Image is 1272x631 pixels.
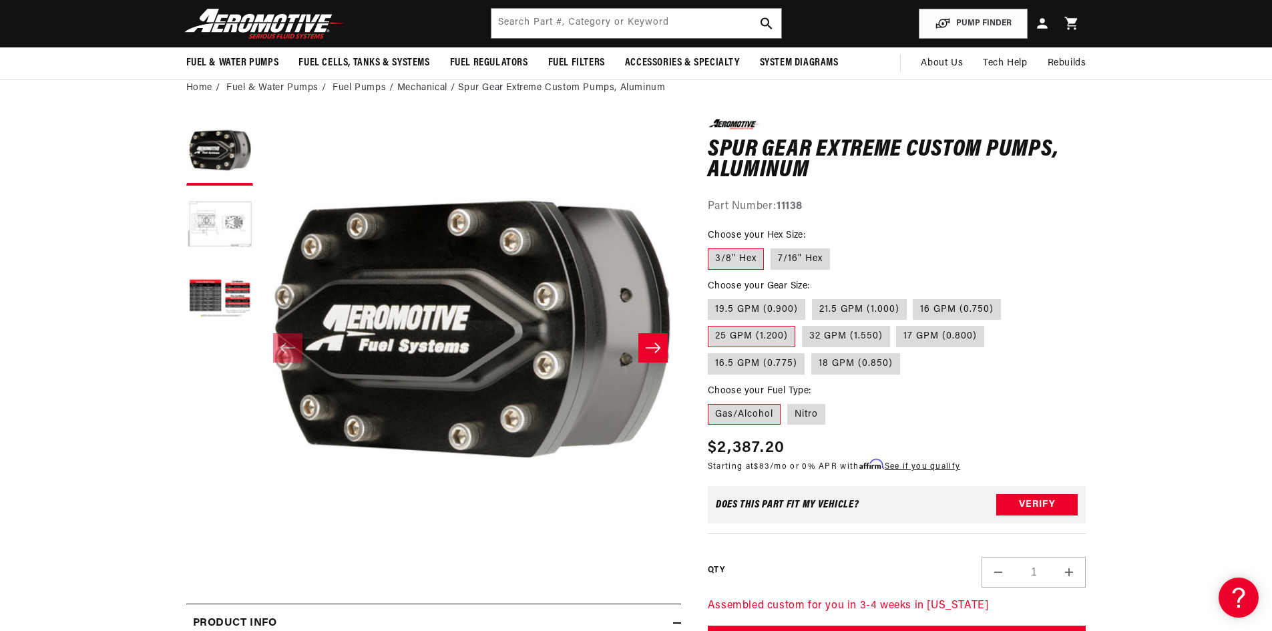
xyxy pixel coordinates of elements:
[181,8,348,39] img: Aeromotive
[186,266,253,333] button: Load image 3 in gallery view
[811,353,900,375] label: 18 GPM (0.850)
[176,47,289,79] summary: Fuel & Water Pumps
[708,228,807,242] legend: Choose your Hex Size:
[708,248,764,270] label: 3/8" Hex
[812,299,907,321] label: 21.5 GPM (1.000)
[1038,47,1096,79] summary: Rebuilds
[186,81,1086,95] nav: breadcrumbs
[226,81,319,95] a: Fuel & Water Pumps
[913,299,1001,321] label: 16 GPM (0.750)
[752,9,781,38] button: search button
[708,353,805,375] label: 16.5 GPM (0.775)
[333,81,386,95] a: Fuel Pumps
[787,404,825,425] label: Nitro
[885,463,960,471] a: See if you qualify - Learn more about Affirm Financing (opens in modal)
[777,201,803,212] strong: 11138
[760,56,839,70] span: System Diagrams
[919,9,1028,39] button: PUMP FINDER
[973,47,1037,79] summary: Tech Help
[1048,56,1086,71] span: Rebuilds
[288,47,439,79] summary: Fuel Cells, Tanks & Systems
[458,81,665,95] li: Spur Gear Extreme Custom Pumps, Aluminum
[538,47,615,79] summary: Fuel Filters
[708,326,795,347] label: 25 GPM (1.200)
[186,119,681,576] media-gallery: Gallery Viewer
[708,460,960,473] p: Starting at /mo or 0% APR with .
[716,499,859,510] div: Does This part fit My vehicle?
[708,404,781,425] label: Gas/Alcohol
[859,459,883,469] span: Affirm
[708,198,1086,216] div: Part Number:
[186,81,212,95] a: Home
[440,47,538,79] summary: Fuel Regulators
[625,56,740,70] span: Accessories & Specialty
[186,192,253,259] button: Load image 2 in gallery view
[708,384,813,398] legend: Choose your Fuel Type:
[397,81,459,95] li: Mechanical
[771,248,830,270] label: 7/16" Hex
[548,56,605,70] span: Fuel Filters
[708,598,1086,615] p: Assembled custom for you in 3-4 weeks in [US_STATE]
[996,494,1078,515] button: Verify
[186,56,279,70] span: Fuel & Water Pumps
[450,56,528,70] span: Fuel Regulators
[708,279,811,293] legend: Choose your Gear Size:
[754,463,770,471] span: $83
[186,119,253,186] button: Load image 1 in gallery view
[491,9,781,38] input: Search by Part Number, Category or Keyword
[708,299,805,321] label: 19.5 GPM (0.900)
[802,326,890,347] label: 32 GPM (1.550)
[638,333,668,363] button: Slide right
[708,565,724,576] label: QTY
[615,47,750,79] summary: Accessories & Specialty
[708,436,785,460] span: $2,387.20
[298,56,429,70] span: Fuel Cells, Tanks & Systems
[273,333,302,363] button: Slide left
[983,56,1027,71] span: Tech Help
[750,47,849,79] summary: System Diagrams
[911,47,973,79] a: About Us
[896,326,984,347] label: 17 GPM (0.800)
[708,140,1086,182] h1: Spur Gear Extreme Custom Pumps, Aluminum
[921,58,963,68] span: About Us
